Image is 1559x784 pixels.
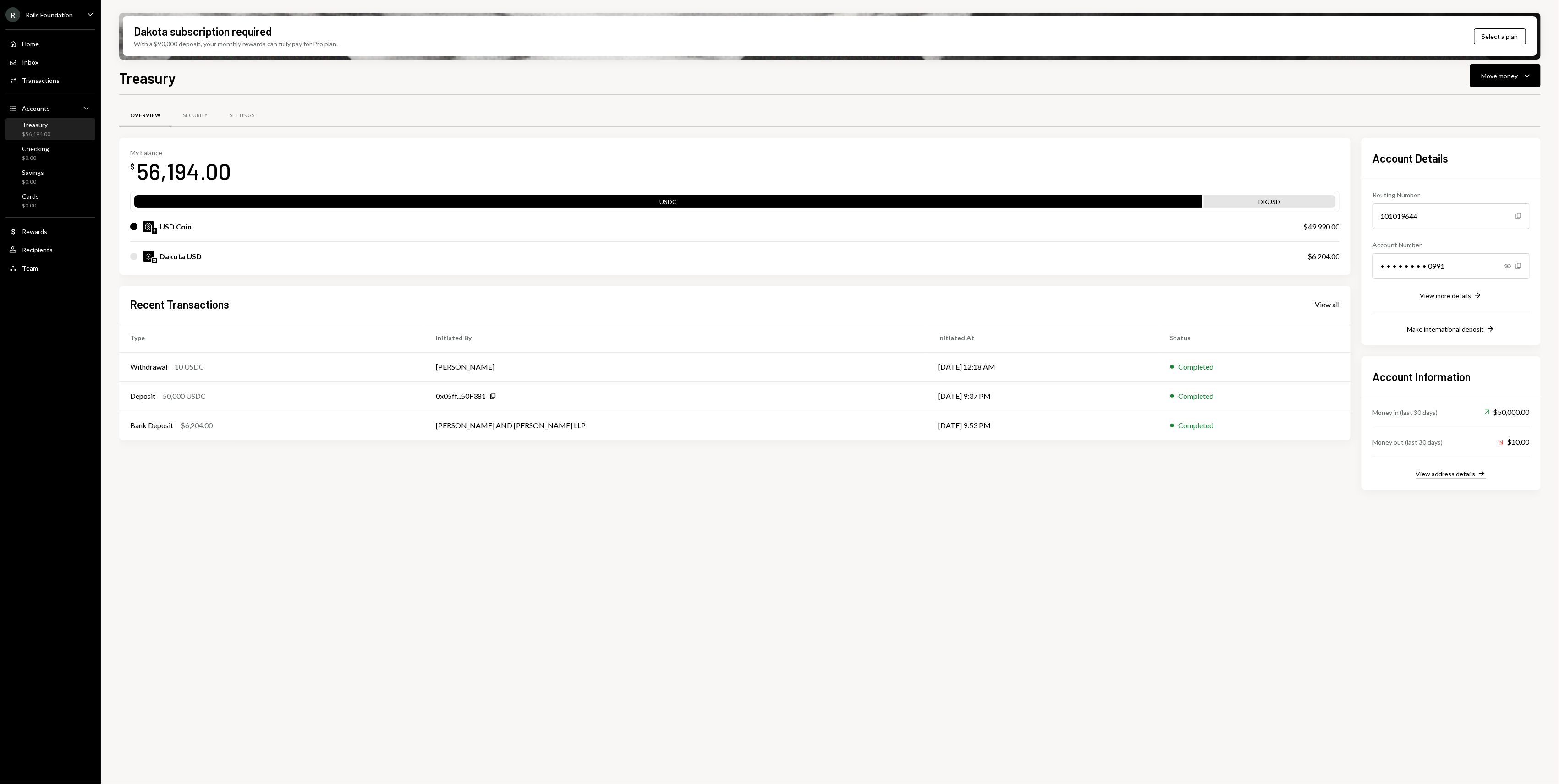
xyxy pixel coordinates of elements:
[134,24,272,39] div: Dakota subscription required
[1159,323,1351,352] th: Status
[1420,291,1482,301] button: View more details
[22,76,60,84] div: Transactions
[928,411,1159,440] td: [DATE] 9:53 PM
[1373,437,1443,447] div: Money out (last 30 days)
[22,246,53,254] div: Recipients
[130,162,135,171] div: $
[130,297,229,312] h2: Recent Transactions
[1308,251,1340,262] div: $6,204.00
[1416,470,1476,478] div: View address details
[134,197,1202,210] div: USDC
[5,72,95,88] a: Transactions
[1373,369,1530,384] h2: Account Information
[130,112,161,120] div: Overview
[1179,391,1214,402] div: Completed
[137,157,231,185] div: 56,194.00
[22,154,49,162] div: $0.00
[159,221,192,232] div: USD Coin
[1482,71,1518,81] div: Move money
[26,11,73,19] div: Rails Foundation
[183,112,208,120] div: Security
[1373,190,1530,200] div: Routing Number
[5,142,95,164] a: Checking$0.00
[22,145,49,152] div: Checking
[5,260,95,276] a: Team
[5,100,95,116] a: Accounts
[5,35,95,52] a: Home
[22,178,44,186] div: $0.00
[119,69,176,87] h1: Treasury
[22,202,39,210] div: $0.00
[1470,64,1541,87] button: Move money
[22,40,39,48] div: Home
[1407,324,1495,334] button: Make international deposit
[22,121,50,129] div: Treasury
[219,104,265,127] a: Settings
[1315,299,1340,309] a: View all
[181,420,213,431] div: $6,204.00
[134,39,338,49] div: With a $90,000 deposit, your monthly rewards can fully pay for Pro plan.
[425,411,928,440] td: [PERSON_NAME] AND [PERSON_NAME] LLP
[5,241,95,258] a: Recipients
[22,131,50,138] div: $56,194.00
[163,391,206,402] div: 50,000 USDC
[928,352,1159,381] td: [DATE] 12:18 AM
[1474,28,1526,44] button: Select a plan
[436,391,486,402] div: 0x05ff...50F381
[1373,408,1438,417] div: Money in (last 30 days)
[425,352,928,381] td: [PERSON_NAME]
[425,323,928,352] th: Initiated By
[5,7,20,22] div: R
[5,54,95,70] a: Inbox
[1315,300,1340,309] div: View all
[230,112,254,120] div: Settings
[172,104,219,127] a: Security
[5,166,95,188] a: Savings$0.00
[5,118,95,140] a: Treasury$56,194.00
[1484,407,1530,418] div: $50,000.00
[22,264,38,272] div: Team
[1498,436,1530,447] div: $10.00
[1179,420,1214,431] div: Completed
[22,228,47,235] div: Rewards
[119,104,172,127] a: Overview
[1204,197,1336,210] div: DKUSD
[1373,253,1530,279] div: • • • • • • • • 0991
[22,169,44,176] div: Savings
[159,251,202,262] div: Dakota USD
[130,391,155,402] div: Deposit
[1407,325,1484,333] div: Make international deposit
[119,323,425,352] th: Type
[130,361,167,372] div: Withdrawal
[175,361,204,372] div: 10 USDC
[928,381,1159,411] td: [DATE] 9:37 PM
[5,223,95,240] a: Rewards
[143,251,154,262] img: DKUSD
[152,228,157,234] img: ethereum-mainnet
[1373,203,1530,229] div: 101019644
[22,192,39,200] div: Cards
[152,258,157,263] img: base-mainnet
[22,58,38,66] div: Inbox
[143,221,154,232] img: USDC
[130,149,231,157] div: My balance
[1304,221,1340,232] div: $49,990.00
[1416,469,1487,479] button: View address details
[1373,151,1530,166] h2: Account Details
[1179,361,1214,372] div: Completed
[22,104,50,112] div: Accounts
[928,323,1159,352] th: Initiated At
[5,190,95,212] a: Cards$0.00
[1373,240,1530,250] div: Account Number
[1420,292,1471,299] div: View more details
[130,420,173,431] div: Bank Deposit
